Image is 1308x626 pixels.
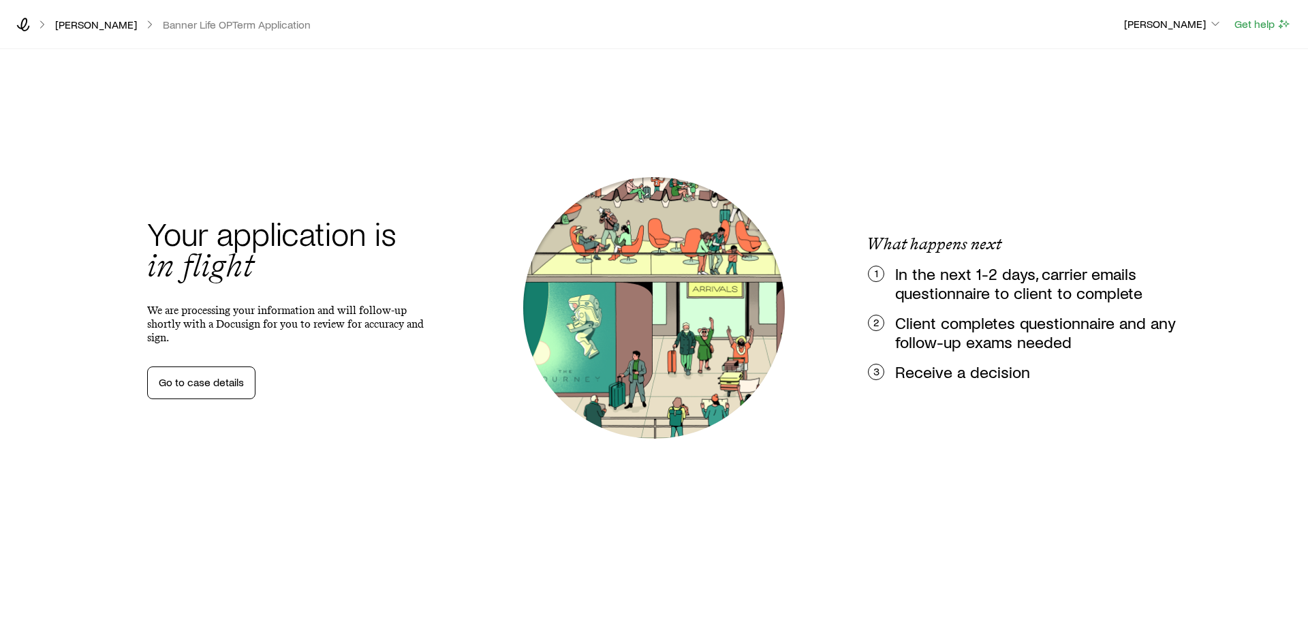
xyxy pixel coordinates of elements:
[1123,16,1223,33] button: [PERSON_NAME]
[54,18,138,31] a: [PERSON_NAME]
[162,18,311,31] button: Banner Life OPTerm Application
[1124,17,1222,31] p: [PERSON_NAME]
[895,313,1177,351] p: Client completes questionnaire and any follow-up exams needed
[875,266,878,280] p: 1
[895,264,1177,302] p: In the next 1-2 days, carrier emails questionnaire to client to complete
[895,362,1177,381] p: Receive a decision
[147,249,396,282] h2: in flight
[873,364,879,378] p: 3
[873,315,879,329] p: 2
[147,304,441,345] p: We are processing your information and will follow-up shortly with a Docusign for you to review f...
[867,234,1001,253] p: What happens next
[1234,16,1292,32] button: Get help
[147,217,396,249] h2: Your application is
[147,366,255,399] a: Go to case details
